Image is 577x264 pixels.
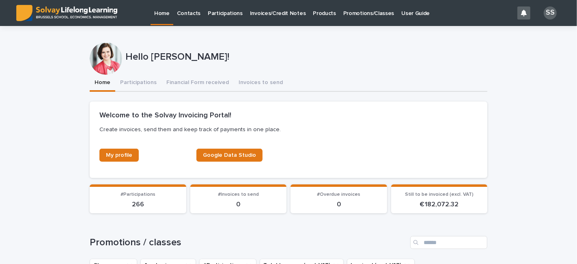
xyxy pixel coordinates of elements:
div: SS [544,6,557,19]
button: Home [90,75,115,92]
span: Still to be invoiced (excl. VAT) [405,192,474,197]
p: € 182,072.32 [396,201,483,208]
p: 0 [195,201,282,208]
span: #Participations [121,192,155,197]
h1: Promotions / classes [90,237,407,249]
button: Invoices to send [234,75,288,92]
input: Search [410,236,487,249]
p: Hello [PERSON_NAME]! [125,51,484,63]
button: Participations [115,75,161,92]
p: Create invoices, send them and keep track of payments in one place. [99,126,474,133]
span: #Invoices to send [218,192,259,197]
a: My profile [99,149,139,162]
a: Google Data Studio [196,149,263,162]
span: My profile [106,152,132,158]
button: Financial Form received [161,75,234,92]
span: #Overdue invoices [317,192,360,197]
p: 266 [95,201,181,208]
span: Google Data Studio [203,152,256,158]
p: 0 [295,201,382,208]
h2: Welcome to the Solvay Invoicing Portal! [99,111,231,120]
img: ED0IkcNQHGZZMpCVrDht [16,5,117,21]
